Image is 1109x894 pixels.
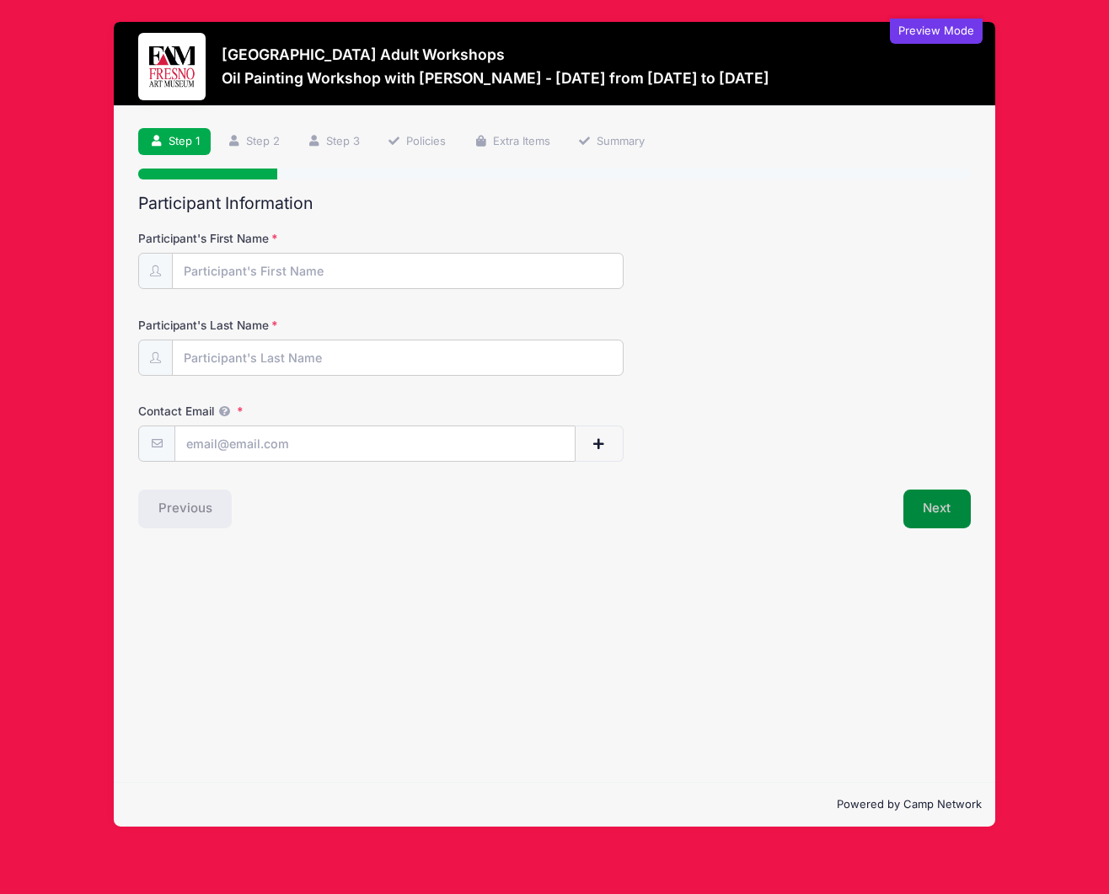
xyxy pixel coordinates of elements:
[127,796,982,813] p: Powered by Camp Network
[138,230,415,247] label: Participant's First Name
[903,490,972,528] button: Next
[296,128,371,156] a: Step 3
[377,128,458,156] a: Policies
[138,403,415,420] label: Contact Email
[172,253,624,289] input: Participant's First Name
[463,128,561,156] a: Extra Items
[172,340,624,376] input: Participant's Last Name
[174,426,576,462] input: email@email.com
[138,317,415,334] label: Participant's Last Name
[216,128,291,156] a: Step 2
[222,69,769,87] h3: Oil Painting Workshop with [PERSON_NAME] - [DATE] from [DATE] to [DATE]
[222,46,769,63] h3: [GEOGRAPHIC_DATA] Adult Workshops
[566,128,656,156] a: Summary
[890,19,983,44] div: Preview Mode
[138,128,211,156] a: Step 1
[138,194,971,213] h2: Participant Information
